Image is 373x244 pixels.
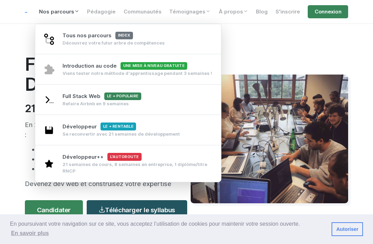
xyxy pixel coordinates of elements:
p: En 21 semaines de formation intensive, vous pourrez : [25,120,182,139]
a: Connexion [308,5,348,18]
a: Candidater [25,200,83,219]
div: Viens tester notre méthode d’apprentissage pendant 3 semaines ! [63,70,212,77]
span: Le + populaire [104,92,141,100]
img: puzzle-4bde4084d90f9635442e68fcf97b7805.svg [43,64,55,75]
img: Travail [191,75,348,203]
a: Full Stack WebLe + populaire Refaire Airbnb en 9 semaines [35,84,221,115]
a: DéveloppeurLe + rentable Se reconvertir avec 21 semaines de développement [35,115,221,145]
span: En poursuivant votre navigation sur ce site, vous acceptez l’utilisation de cookies pour mainteni... [10,220,326,238]
a: Télécharger le syllabus [87,200,187,219]
a: Nos parcours [35,5,83,18]
span: Tous nos parcours [63,32,133,39]
a: Blog [252,5,272,18]
a: Pédagogie [83,5,120,18]
div: Se reconvertir avec 21 semaines de développement [63,131,180,137]
span: Introduction au code [63,63,187,69]
img: git-4-38d7f056ac829478e83c2c2dd81de47b.svg [43,33,55,45]
img: save-2003ce5719e3e880618d2f866ea23079.svg [43,124,55,136]
span: Full Stack Web [63,93,141,99]
h2: 21 semaines intenses [25,102,182,115]
a: learn more about cookies [10,228,50,238]
img: logo [25,12,27,13]
h1: Formation Développeur [25,55,182,95]
a: dismiss cookie message [332,222,363,236]
span: L'autoroute [107,153,141,161]
span: Développeur++ [63,154,142,160]
p: Devenez dév web et construisez votre expertise [25,179,182,188]
a: À propos [214,5,252,18]
span: index [115,32,133,40]
span: Le + rentable [101,123,136,130]
a: Tous nos parcoursindex Découvrez votre futur arbre de compétences [35,24,221,55]
a: Introduction au codeUne mise à niveau gratuite Viens tester notre méthode d’apprentissage pendant... [35,54,221,85]
div: Refaire Airbnb en 9 semaines [63,100,141,107]
span: Une mise à niveau gratuite [121,62,187,70]
span: Développeur [63,124,136,130]
div: Découvrez votre futur arbre de compétences [63,40,165,46]
a: Développeur++L'autoroute 21 semaines de cours, 8 semaines en entreprise, 1 diplôme/titre RNCP [35,145,221,182]
a: S'inscrire [271,5,304,18]
img: terminal-92af89cfa8d47c02adae11eb3e7f907c.svg [43,94,55,106]
a: Communautés [119,5,165,18]
img: star-1b1639e91352246008672c7d0108e8fd.svg [43,158,55,169]
a: Témoignages [165,5,215,18]
div: 21 semaines de cours, 8 semaines en entreprise, 1 diplôme/titre RNCP [63,161,213,174]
